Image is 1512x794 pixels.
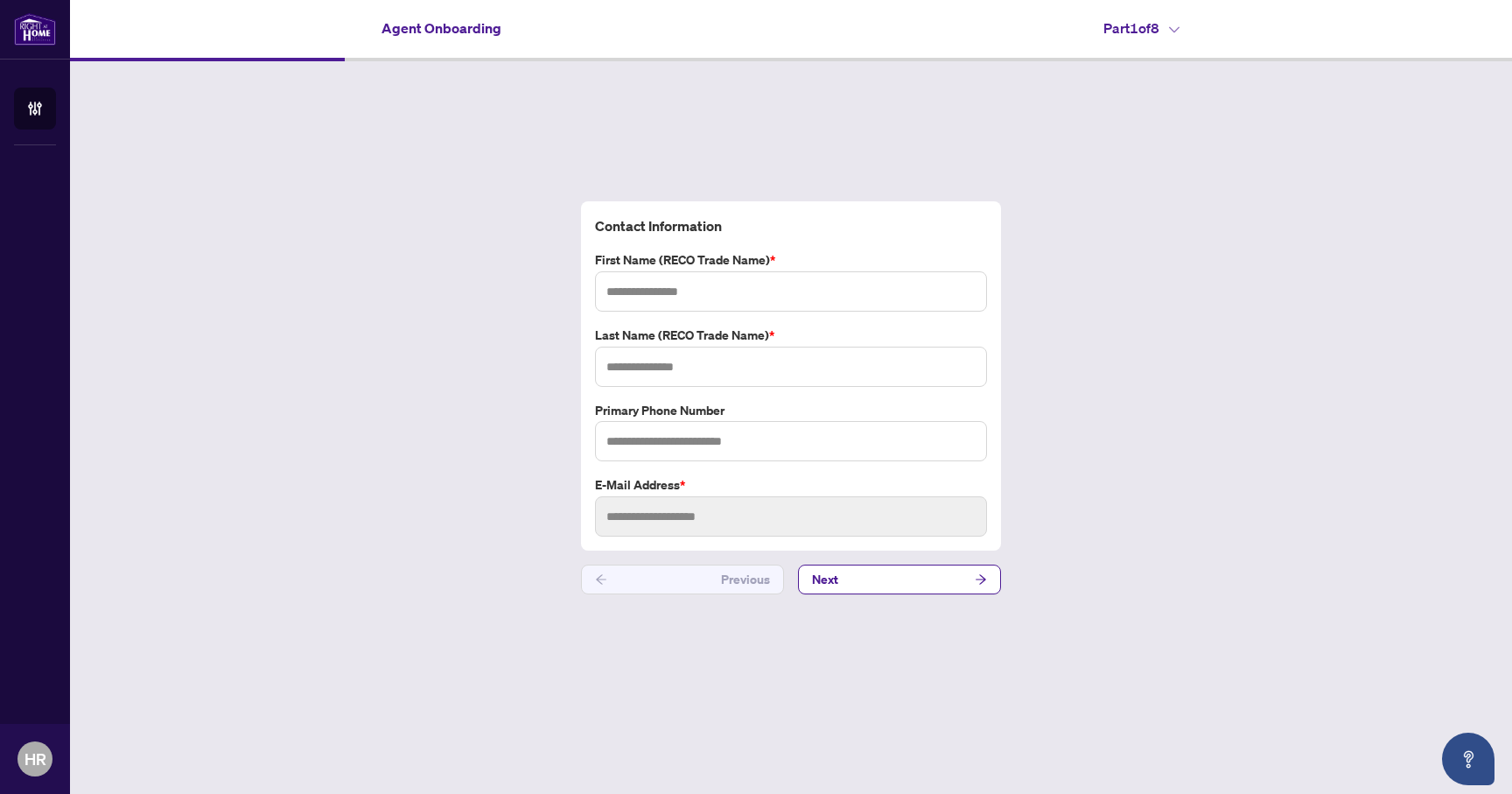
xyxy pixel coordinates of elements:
button: Next [798,565,1001,594]
label: E-mail Address [595,475,987,495]
label: Primary Phone Number [595,401,987,420]
h4: Part 1 of 8 [1103,18,1179,39]
span: HR [24,747,46,771]
h4: Agent Onboarding [381,18,501,39]
button: Open asap [1442,733,1494,785]
span: Next [812,566,838,594]
button: Previous [581,565,784,594]
span: arrow-right [975,573,987,586]
h4: Contact Information [595,215,987,236]
label: Last Name (RECO Trade Name) [595,326,987,345]
label: First Name (RECO Trade Name) [595,250,987,270]
img: logo [14,13,56,46]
